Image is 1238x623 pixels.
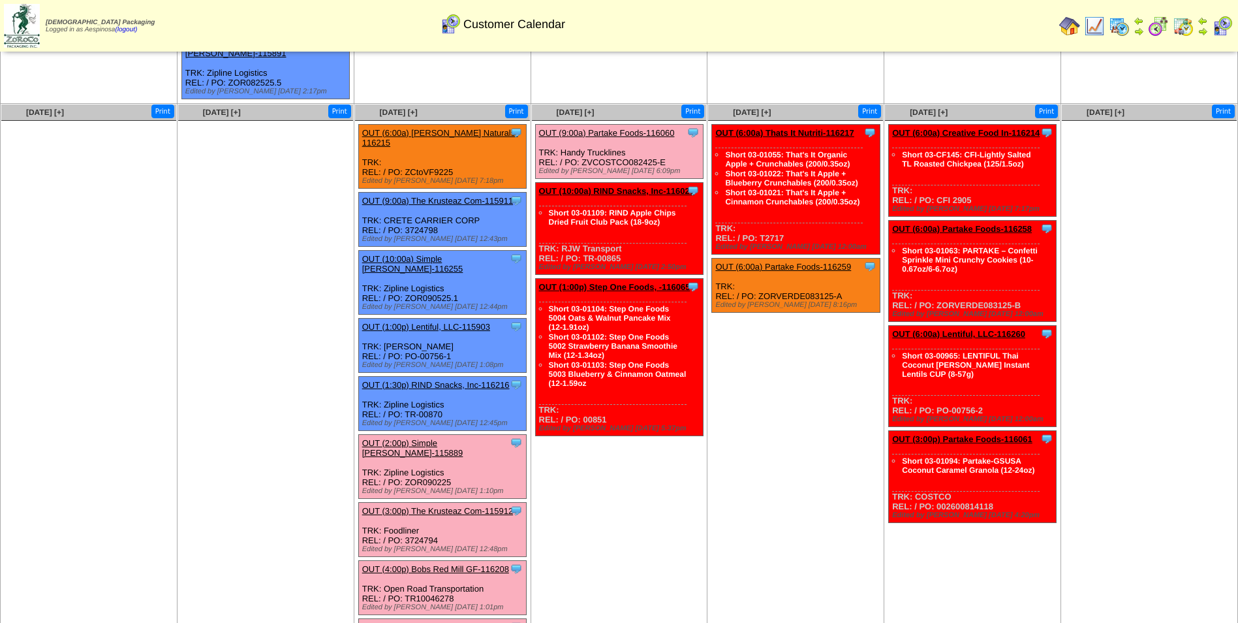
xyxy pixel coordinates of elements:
[510,504,523,517] img: Tooltip
[358,193,526,247] div: TRK: CRETE CARRIER CORP REL: / PO: 3724798
[181,35,349,99] div: TRK: Zipline Logistics REL: / PO: ZOR082525.5
[358,377,526,431] div: TRK: Zipline Logistics REL: / PO: TR-00870
[712,125,880,255] div: TRK: REL: / PO: T2717
[1040,432,1053,445] img: Tooltip
[556,108,594,117] a: [DATE] [+]
[889,326,1057,427] div: TRK: REL: / PO: PO-00756-2
[46,19,155,33] span: Logged in as Aespinosa
[358,503,526,557] div: TRK: Foodliner REL: / PO: 3724794
[687,184,700,197] img: Tooltip
[715,301,879,309] div: Edited by [PERSON_NAME] [DATE] 8:16pm
[1134,26,1144,37] img: arrowright.gif
[1212,16,1233,37] img: calendarcustomer.gif
[510,320,523,333] img: Tooltip
[1040,327,1053,340] img: Tooltip
[1198,16,1208,26] img: arrowleft.gif
[681,104,704,118] button: Print
[1212,104,1235,118] button: Print
[549,332,677,360] a: Short 03-01102: Step One Foods 5002 Strawberry Banana Smoothie Mix (12-1.34oz)
[510,436,523,449] img: Tooltip
[1040,126,1053,139] img: Tooltip
[1134,16,1144,26] img: arrowleft.gif
[733,108,771,117] a: [DATE] [+]
[539,263,703,271] div: Edited by [PERSON_NAME] [DATE] 2:50pm
[362,564,509,574] a: OUT (4:00p) Bobs Red Mill GF-116208
[902,246,1038,274] a: Short 03-01063: PARTAKE – Confetti Sprinkle Mini Crunchy Cookies (10-0.67oz/6-6.7oz)
[549,304,671,332] a: Short 03-01104: Step One Foods 5004 Oats & Walnut Pancake Mix (12-1.91oz)
[358,125,526,189] div: TRK: REL: / PO: ZCtoVF9225
[892,329,1025,339] a: OUT (6:00a) Lentiful, LLC-116260
[910,108,948,117] a: [DATE] [+]
[863,126,876,139] img: Tooltip
[892,434,1032,444] a: OUT (3:00p) Partake Foods-116061
[892,511,1056,519] div: Edited by [PERSON_NAME] [DATE] 4:20pm
[358,561,526,615] div: TRK: Open Road Transportation REL: / PO: TR10046278
[358,251,526,315] div: TRK: Zipline Logistics REL: / PO: ZOR090525.1
[510,194,523,207] img: Tooltip
[715,243,879,251] div: Edited by [PERSON_NAME] [DATE] 12:00am
[362,128,518,148] a: OUT (6:00a) [PERSON_NAME] Naturals-116215
[549,208,676,227] a: Short 03-01109: RIND Apple Chips Dried Fruit Club Pack (18-9oz)
[440,14,461,35] img: calendarcustomer.gif
[892,415,1056,423] div: Edited by [PERSON_NAME] [DATE] 12:00am
[715,128,854,138] a: OUT (6:00a) Thats It Nutriti-116217
[362,545,526,553] div: Edited by [PERSON_NAME] [DATE] 12:48pm
[892,224,1032,234] a: OUT (6:00a) Partake Foods-116258
[725,188,859,206] a: Short 03-01021: That's It Apple + Cinnamon Crunchables (200/0.35oz)
[510,562,523,575] img: Tooltip
[725,169,858,187] a: Short 03-01022: That's It Apple + Blueberry Crunchables (200/0.35oz)
[902,456,1034,475] a: Short 03-01094: Partake-GSUSA Coconut Caramel Granola (12-24oz)
[535,183,703,275] div: TRK: RJW Transport REL: / PO: TR-00865
[1198,26,1208,37] img: arrowright.gif
[203,108,241,117] a: [DATE] [+]
[505,104,528,118] button: Print
[858,104,881,118] button: Print
[362,603,526,611] div: Edited by [PERSON_NAME] [DATE] 1:01pm
[1035,104,1058,118] button: Print
[539,282,690,292] a: OUT (1:00p) Step One Foods, -116065
[328,104,351,118] button: Print
[892,205,1056,213] div: Edited by [PERSON_NAME] [DATE] 7:17pm
[362,322,490,332] a: OUT (1:00p) Lentiful, LLC-115903
[539,424,703,432] div: Edited by [PERSON_NAME] [DATE] 5:37pm
[362,380,510,390] a: OUT (1:30p) RIND Snacks, Inc-116216
[892,128,1040,138] a: OUT (6:00a) Creative Food In-116214
[362,235,526,243] div: Edited by [PERSON_NAME] [DATE] 12:43pm
[902,351,1029,379] a: Short 03-00965: LENTIFUL Thai Coconut [PERSON_NAME] Instant Lentils CUP (8-57g)
[1173,16,1194,37] img: calendarinout.gif
[863,260,876,273] img: Tooltip
[539,186,694,196] a: OUT (10:00a) RIND Snacks, Inc-116020
[687,280,700,293] img: Tooltip
[1148,16,1169,37] img: calendarblend.gif
[1084,16,1105,37] img: line_graph.gif
[358,435,526,499] div: TRK: Zipline Logistics REL: / PO: ZOR090225
[510,252,523,265] img: Tooltip
[26,108,64,117] a: [DATE] [+]
[535,125,703,179] div: TRK: Handy Trucklines REL: / PO: ZVCOSTCO082425-E
[687,126,700,139] img: Tooltip
[362,487,526,495] div: Edited by [PERSON_NAME] [DATE] 1:10pm
[362,254,463,274] a: OUT (10:00a) Simple [PERSON_NAME]-116255
[1087,108,1124,117] span: [DATE] [+]
[362,419,526,427] div: Edited by [PERSON_NAME] [DATE] 12:45pm
[380,108,418,117] a: [DATE] [+]
[115,26,137,33] a: (logout)
[539,167,703,175] div: Edited by [PERSON_NAME] [DATE] 6:09pm
[889,221,1057,322] div: TRK: REL: / PO: ZORVERDE083125-B
[1109,16,1130,37] img: calendarprod.gif
[549,360,687,388] a: Short 03-01103: Step One Foods 5003 Blueberry & Cinnamon Oatmeal (12-1.59oz
[362,177,526,185] div: Edited by [PERSON_NAME] [DATE] 7:18pm
[362,438,463,458] a: OUT (2:00p) Simple [PERSON_NAME]-115889
[510,378,523,391] img: Tooltip
[889,125,1057,217] div: TRK: REL: / PO: CFI 2905
[1040,222,1053,235] img: Tooltip
[510,126,523,139] img: Tooltip
[46,19,155,26] span: [DEMOGRAPHIC_DATA] Packaging
[892,310,1056,318] div: Edited by [PERSON_NAME] [DATE] 12:00am
[358,319,526,373] div: TRK: [PERSON_NAME] REL: / PO: PO-00756-1
[362,361,526,369] div: Edited by [PERSON_NAME] [DATE] 1:08pm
